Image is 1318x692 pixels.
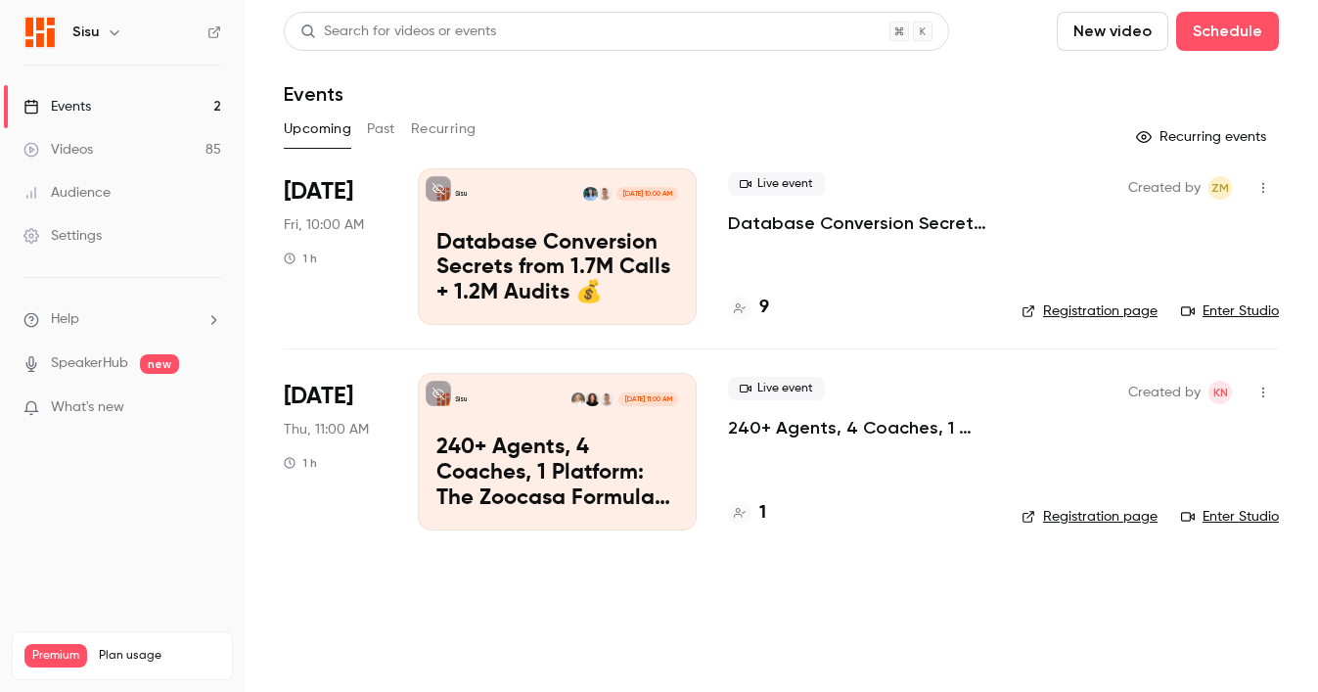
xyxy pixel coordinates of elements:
span: ZM [1211,176,1229,200]
h1: Events [284,82,343,106]
a: Enter Studio [1181,301,1279,321]
img: Zac Muir [600,392,614,406]
img: Carrie Lysenko [571,392,585,406]
span: Fri, 10:00 AM [284,215,364,235]
button: Upcoming [284,114,351,145]
h4: 9 [759,295,769,321]
p: Sisu [455,394,467,404]
div: Search for videos or events [300,22,496,42]
img: Brittany Kostov [585,392,599,406]
a: 240+ Agents, 4 Coaches, 1 Platform: The Zoocasa Formula for Scalable Real Estate Coaching [728,416,990,439]
span: Live event [728,377,825,400]
span: Plan usage [99,648,220,664]
span: new [140,354,179,374]
p: Database Conversion Secrets from 1.7M Calls + 1.2M Audits 💰 [436,231,678,306]
h4: 1 [759,500,766,527]
span: Created by [1128,176,1201,200]
span: Help [51,309,79,330]
div: Settings [23,226,102,246]
a: SpeakerHub [51,353,128,374]
span: [DATE] 11:00 AM [618,392,677,406]
img: Zac Muir [598,187,612,201]
div: 1 h [284,455,317,471]
a: 1 [728,500,766,527]
span: Premium [24,644,87,668]
div: Events [23,97,91,116]
p: Sisu [455,189,467,199]
div: Sep 19 Fri, 10:00 AM (America/Denver) [284,168,386,325]
div: Sep 25 Thu, 10:00 AM (America/Los Angeles) [284,373,386,530]
div: Audience [23,183,111,203]
a: Registration page [1022,301,1158,321]
span: Live event [728,172,825,196]
a: Database Conversion Secrets from 1.7M Calls + 1.2M Audits 💰SisuZac MuirJustin Benson[DATE] 10:00 ... [418,168,697,325]
span: Created by [1128,381,1201,404]
button: New video [1057,12,1168,51]
div: 1 h [284,251,317,266]
p: 240+ Agents, 4 Coaches, 1 Platform: The Zoocasa Formula for Scalable Real Estate Coaching [436,436,678,511]
button: Schedule [1176,12,1279,51]
a: 240+ Agents, 4 Coaches, 1 Platform: The Zoocasa Formula for Scalable Real Estate CoachingSisuZac ... [418,373,697,530]
span: Thu, 11:00 AM [284,420,369,439]
h6: Sisu [72,23,99,42]
img: Justin Benson [583,187,597,201]
span: Kaela Nichol [1208,381,1232,404]
a: 9 [728,295,769,321]
a: Registration page [1022,507,1158,527]
a: Database Conversion Secrets from 1.7M Calls + 1.2M Audits 💰 [728,211,990,235]
span: Zac Muir [1208,176,1232,200]
span: [DATE] [284,381,353,412]
span: What's new [51,397,124,418]
iframe: Noticeable Trigger [198,399,221,417]
button: Recurring [411,114,477,145]
button: Recurring events [1127,121,1279,153]
span: [DATE] [284,176,353,208]
img: Sisu [24,17,56,48]
span: [DATE] 10:00 AM [616,187,677,201]
li: help-dropdown-opener [23,309,221,330]
span: KN [1213,381,1228,404]
button: Past [367,114,395,145]
div: Videos [23,140,93,160]
a: Enter Studio [1181,507,1279,527]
